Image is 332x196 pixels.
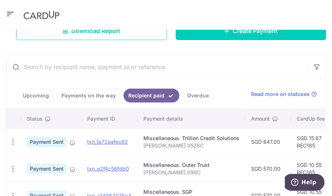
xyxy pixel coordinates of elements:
div: Miscellaneous. Trillion Credit Solutions [143,135,239,142]
p: [PERSON_NAME] 098C [143,169,239,176]
span: Read more on statuses [251,90,310,98]
a: Read more on statuses [251,90,317,98]
td: SGD 847.00 [245,128,291,155]
td: SGD 570.00 [245,155,291,182]
span: CardUp fee [297,115,325,122]
span: Download Report [71,26,120,35]
iframe: Opens a widget where you can find more information [285,174,325,192]
div: Miscellaneous. Outer Trust [143,161,239,169]
a: Download Report [16,22,167,40]
span: Status [27,115,43,122]
a: Upcoming [18,89,54,103]
a: txn_1a72eafec82 [87,139,128,145]
div: Miscellaneous. SGP [143,188,239,196]
a: txn_e2f4c56fdb0 [87,165,129,172]
a: Recipient paid [124,89,179,103]
span: Amount [251,115,270,122]
span: Create Payment [233,26,278,35]
input: Search by recipient name, payment id or reference [6,55,308,79]
img: CardUp [24,11,60,19]
span: Payment Sent [27,164,67,174]
p: [PERSON_NAME] 0528C [143,142,239,149]
a: Overdue [182,89,214,103]
span: Payment Sent [27,137,67,147]
th: Payment ID [81,109,138,128]
th: Payment details [138,109,245,128]
a: Payments on the way [57,89,121,103]
a: Create Payment [176,22,326,40]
